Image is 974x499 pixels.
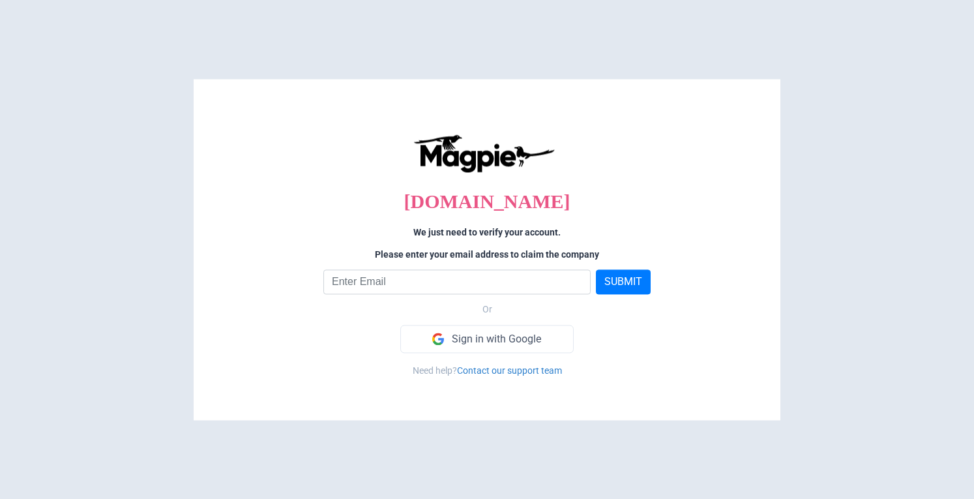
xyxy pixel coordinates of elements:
p: We just need to verify your account. [220,225,754,239]
p: Or [220,303,754,317]
a: Contact our support team [457,366,562,376]
input: Enter Email [323,270,591,295]
img: logo-ab69f6fb50320c5b225c76a69d11143b.png [410,134,557,173]
button: SUBMIT [596,270,651,295]
div: Need help? [220,364,754,378]
a: Sign in with Google [400,325,573,354]
p: Please enter your email address to claim the company [220,247,754,262]
p: [DOMAIN_NAME] [220,186,754,217]
img: Google logo [432,333,444,345]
